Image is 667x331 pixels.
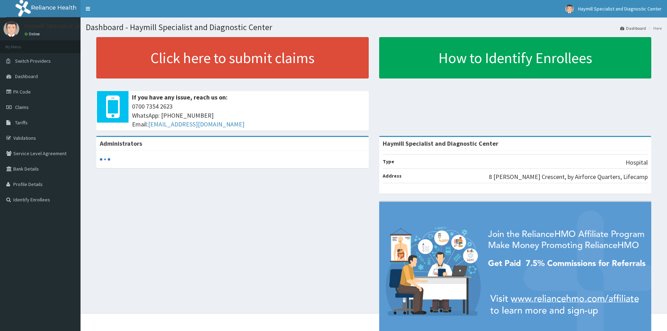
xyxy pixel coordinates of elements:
span: Dashboard [15,73,38,80]
a: Online [25,32,41,36]
strong: Haymill Specialist and Diagnostic Center [383,139,498,147]
h1: Dashboard - Haymill Specialist and Diagnostic Center [86,23,662,32]
span: Claims [15,104,29,110]
p: Haymill Specialist and Diagnostic Center [25,23,136,29]
span: Switch Providers [15,58,51,64]
a: [EMAIL_ADDRESS][DOMAIN_NAME] [148,120,244,128]
b: If you have any issue, reach us on: [132,93,228,101]
span: Tariffs [15,119,28,126]
b: Address [383,173,402,179]
b: Type [383,158,394,165]
li: Here [647,25,662,31]
a: Dashboard [620,25,646,31]
b: Administrators [100,139,142,147]
img: User Image [565,5,574,13]
p: 8 [PERSON_NAME] Crescent, by Airforce Quarters, Lifecamp [489,172,648,181]
svg: audio-loading [100,154,110,165]
a: Click here to submit claims [96,37,369,78]
span: 0700 7354 2623 WhatsApp: [PHONE_NUMBER] Email: [132,102,365,129]
p: Hospital [626,158,648,167]
span: Haymill Specialist and Diagnostic Center [578,6,662,12]
img: User Image [4,21,19,37]
a: How to Identify Enrollees [379,37,652,78]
